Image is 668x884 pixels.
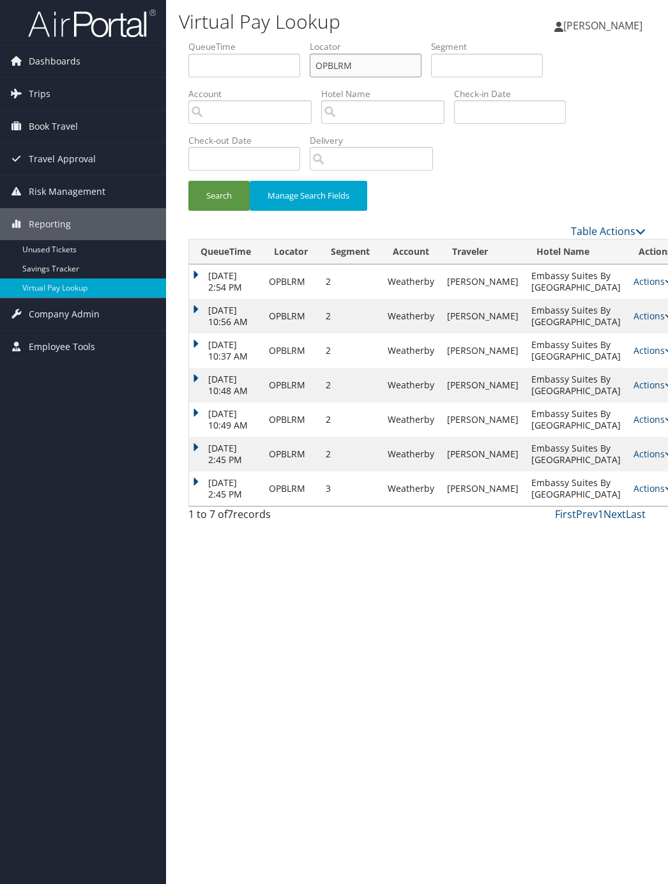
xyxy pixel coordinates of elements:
[319,471,381,506] td: 3
[250,181,367,211] button: Manage Search Fields
[262,333,319,368] td: OPBLRM
[179,8,496,35] h1: Virtual Pay Lookup
[525,368,627,402] td: Embassy Suites By [GEOGRAPHIC_DATA]
[441,240,525,264] th: Traveler: activate to sort column ascending
[319,264,381,299] td: 2
[319,333,381,368] td: 2
[576,507,598,521] a: Prev
[525,299,627,333] td: Embassy Suites By [GEOGRAPHIC_DATA]
[381,402,441,437] td: Weatherby
[431,40,552,53] label: Segment
[28,8,156,38] img: airportal-logo.png
[188,88,321,100] label: Account
[525,333,627,368] td: Embassy Suites By [GEOGRAPHIC_DATA]
[319,437,381,471] td: 2
[29,143,96,175] span: Travel Approval
[189,368,262,402] td: [DATE] 10:48 AM
[571,224,646,238] a: Table Actions
[525,437,627,471] td: Embassy Suites By [GEOGRAPHIC_DATA]
[188,40,310,53] label: QueueTime
[189,437,262,471] td: [DATE] 2:45 PM
[262,437,319,471] td: OPBLRM
[319,240,381,264] th: Segment: activate to sort column ascending
[441,299,525,333] td: [PERSON_NAME]
[441,471,525,506] td: [PERSON_NAME]
[454,88,575,100] label: Check-in Date
[555,507,576,521] a: First
[381,240,441,264] th: Account: activate to sort column ascending
[189,333,262,368] td: [DATE] 10:37 AM
[262,368,319,402] td: OPBLRM
[441,437,525,471] td: [PERSON_NAME]
[319,402,381,437] td: 2
[381,333,441,368] td: Weatherby
[188,181,250,211] button: Search
[381,299,441,333] td: Weatherby
[29,176,105,208] span: Risk Management
[321,88,454,100] label: Hotel Name
[29,331,95,363] span: Employee Tools
[319,368,381,402] td: 2
[262,471,319,506] td: OPBLRM
[189,240,262,264] th: QueueTime: activate to sort column ascending
[441,333,525,368] td: [PERSON_NAME]
[29,298,100,330] span: Company Admin
[29,45,80,77] span: Dashboards
[525,240,627,264] th: Hotel Name: activate to sort column ascending
[189,402,262,437] td: [DATE] 10:49 AM
[525,471,627,506] td: Embassy Suites By [GEOGRAPHIC_DATA]
[227,507,233,521] span: 7
[29,208,71,240] span: Reporting
[381,437,441,471] td: Weatherby
[29,111,78,142] span: Book Travel
[262,402,319,437] td: OPBLRM
[525,264,627,299] td: Embassy Suites By [GEOGRAPHIC_DATA]
[603,507,626,521] a: Next
[381,264,441,299] td: Weatherby
[626,507,646,521] a: Last
[189,471,262,506] td: [DATE] 2:45 PM
[598,507,603,521] a: 1
[189,299,262,333] td: [DATE] 10:56 AM
[381,368,441,402] td: Weatherby
[188,134,310,147] label: Check-out Date
[262,264,319,299] td: OPBLRM
[262,299,319,333] td: OPBLRM
[441,402,525,437] td: [PERSON_NAME]
[563,19,642,33] span: [PERSON_NAME]
[262,240,319,264] th: Locator: activate to sort column ascending
[525,402,627,437] td: Embassy Suites By [GEOGRAPHIC_DATA]
[310,40,431,53] label: Locator
[554,6,655,45] a: [PERSON_NAME]
[189,264,262,299] td: [DATE] 2:54 PM
[381,471,441,506] td: Weatherby
[319,299,381,333] td: 2
[441,264,525,299] td: [PERSON_NAME]
[441,368,525,402] td: [PERSON_NAME]
[29,78,50,110] span: Trips
[188,507,289,528] div: 1 to 7 of records
[310,134,443,147] label: Delivery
